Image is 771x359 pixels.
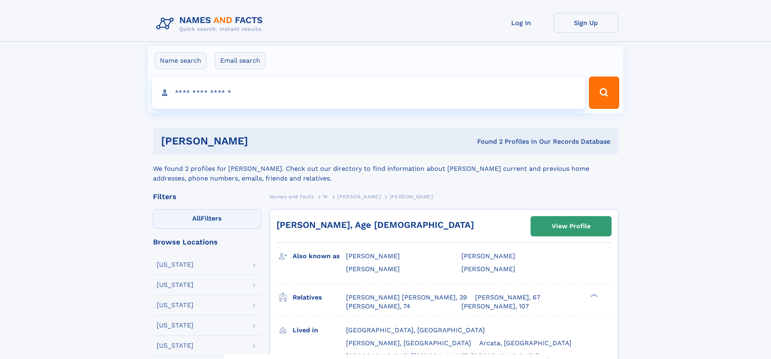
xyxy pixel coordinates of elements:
[155,52,206,69] label: Name search
[346,265,400,273] span: [PERSON_NAME]
[390,194,433,200] span: [PERSON_NAME]
[363,137,610,146] div: Found 2 Profiles In Our Records Database
[153,154,618,183] div: We found 2 profiles for [PERSON_NAME]. Check out our directory to find information about [PERSON_...
[346,302,410,311] a: [PERSON_NAME], 74
[475,293,540,302] a: [PERSON_NAME], 67
[461,302,529,311] a: [PERSON_NAME], 107
[346,339,471,347] span: [PERSON_NAME], [GEOGRAPHIC_DATA]
[157,261,193,268] div: [US_STATE]
[346,326,485,334] span: [GEOGRAPHIC_DATA], [GEOGRAPHIC_DATA]
[157,302,193,308] div: [US_STATE]
[552,217,590,236] div: View Profile
[153,193,261,200] div: Filters
[153,209,261,229] label: Filters
[276,220,474,230] a: [PERSON_NAME], Age [DEMOGRAPHIC_DATA]
[531,217,611,236] a: View Profile
[589,76,619,109] button: Search Button
[346,293,467,302] a: [PERSON_NAME] [PERSON_NAME], 39
[215,52,265,69] label: Email search
[323,191,328,202] a: W
[153,13,270,35] img: Logo Names and Facts
[157,342,193,349] div: [US_STATE]
[588,293,598,298] div: ❯
[337,194,380,200] span: [PERSON_NAME]
[489,13,554,33] a: Log In
[152,76,586,109] input: search input
[346,252,400,260] span: [PERSON_NAME]
[461,265,515,273] span: [PERSON_NAME]
[157,282,193,288] div: [US_STATE]
[153,238,261,246] div: Browse Locations
[479,339,571,347] span: Arcata, [GEOGRAPHIC_DATA]
[293,249,346,263] h3: Also known as
[337,191,380,202] a: [PERSON_NAME]
[270,191,314,202] a: Names and Facts
[554,13,618,33] a: Sign Up
[461,252,515,260] span: [PERSON_NAME]
[293,323,346,337] h3: Lived in
[192,215,201,222] span: All
[293,291,346,304] h3: Relatives
[323,194,328,200] span: W
[157,322,193,329] div: [US_STATE]
[161,136,363,146] h1: [PERSON_NAME]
